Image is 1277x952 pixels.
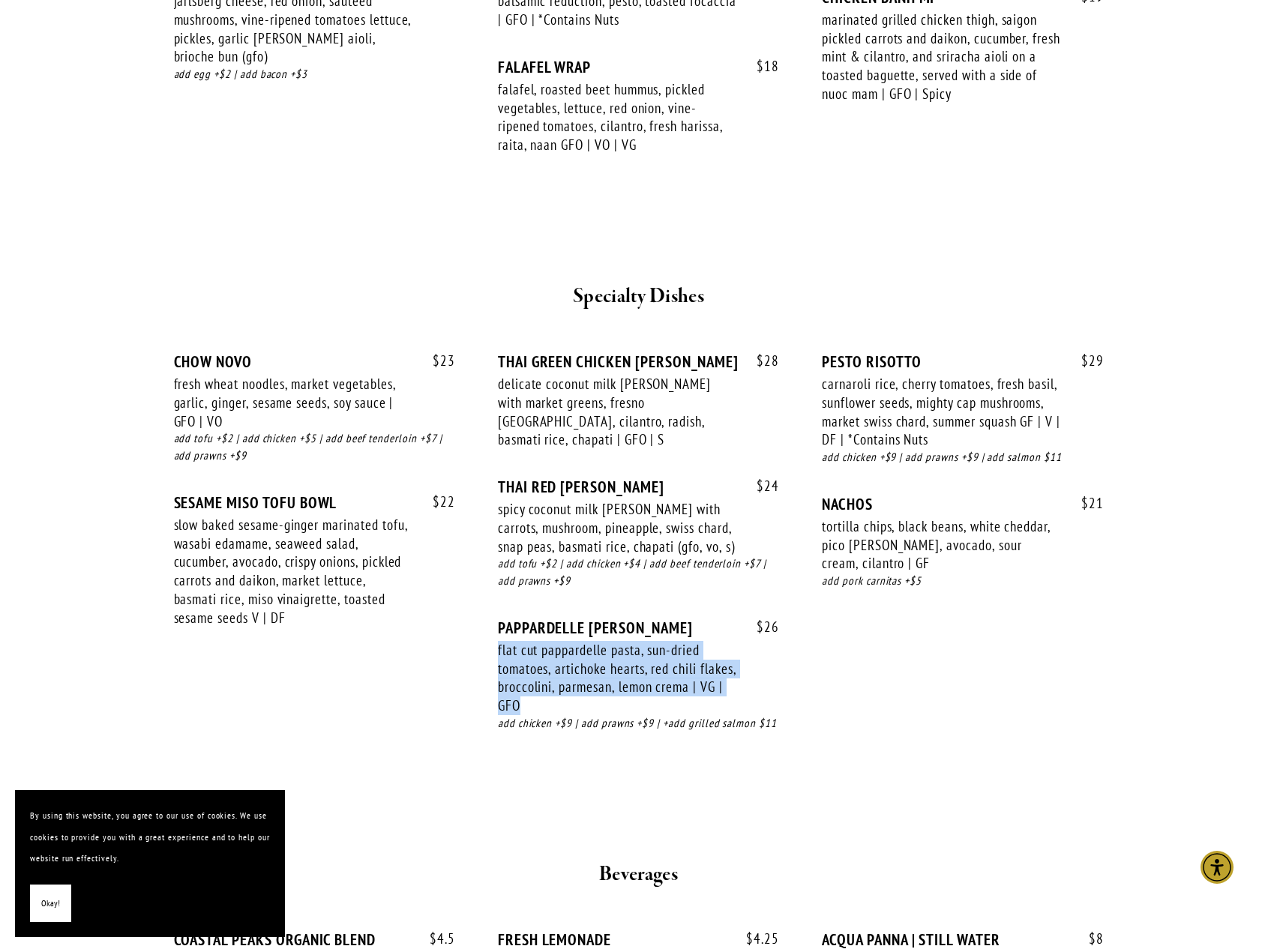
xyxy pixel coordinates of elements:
[1081,494,1089,512] span: $
[498,715,779,732] div: add chicken +$9 | add prawns +$9 | +add grilled salmon $11
[742,58,779,75] span: 18
[822,352,1103,371] div: PESTO RISOTTO
[573,283,704,310] strong: Specialty Dishes
[742,352,779,370] span: 28
[1081,352,1089,370] span: $
[822,517,1060,573] div: tortilla chips, black beans, white cheddar, pico [PERSON_NAME], avocado, sour cream, cilantro | GF
[418,493,455,510] span: 22
[174,430,455,465] div: add tofu +$2 | add chicken +$5 | add beef tenderloin +$7 | add prawns +$9
[757,477,764,495] span: $
[498,58,779,76] div: FALAFEL WRAP
[757,57,764,75] span: $
[1201,851,1234,884] div: Accessibility Menu
[742,618,779,636] span: 26
[418,352,455,370] span: 23
[498,500,736,555] div: spicy coconut milk [PERSON_NAME] with carrots, mushroom, pineapple, swiss chard, snap peas, basma...
[746,930,754,948] span: $
[1089,930,1096,948] span: $
[433,492,440,510] span: $
[822,10,1060,103] div: marinated grilled chicken thigh, saigon pickled carrots and daikon, cucumber, fresh mint & cilant...
[174,493,455,512] div: SESAME MISO TOFU BOWL
[498,80,736,154] div: falafel, roasted beet hummus, pickled vegetables, lettuce, red onion, vine-ripened tomatoes, cila...
[433,352,440,370] span: $
[202,859,1076,891] h2: Beverages
[822,495,1103,513] div: NACHOS
[822,449,1103,466] div: add chicken +$9 | add prawns +$9 | add salmon $11
[498,618,779,637] div: PAPPARDELLE [PERSON_NAME]
[498,375,736,449] div: delicate coconut milk [PERSON_NAME] with market greens, fresno [GEOGRAPHIC_DATA], cilantro, radis...
[822,375,1060,449] div: carnaroli rice, cherry tomatoes, fresh basil, sunflower seeds, mighty cap mushrooms, market swiss...
[1066,495,1104,512] span: 21
[498,641,736,715] div: flat cut pappardelle pasta, sun-dried tomatoes, artichoke hearts, red chili flakes, broccolini, p...
[41,893,60,915] span: Okay!
[1074,930,1104,948] span: 8
[30,805,270,870] p: By using this website, you agree to our use of cookies. We use cookies to provide you with a grea...
[415,930,455,948] span: 4.5
[174,352,455,371] div: CHOW NOVO
[498,555,779,590] div: add tofu +$2 | add chicken +$4 | add beef tenderloin +$7 | add prawns +$9
[15,790,285,937] section: Cookie banner
[498,477,779,496] div: THAI RED [PERSON_NAME]
[757,352,764,370] span: $
[174,516,412,627] div: slow baked sesame-ginger marinated tofu, wasabi edamame, seaweed salad, cucumber, avocado, crispy...
[174,375,412,430] div: fresh wheat noodles, market vegetables, garlic, ginger, sesame seeds, soy sauce | GFO | VO
[822,930,1103,949] div: ACQUA PANNA | STILL WATER
[30,885,71,923] button: Okay!
[1066,352,1104,370] span: 29
[174,66,455,83] div: add egg +$2 | add bacon +$3
[742,477,779,495] span: 24
[757,618,764,636] span: $
[822,573,1103,590] div: add pork carnitas +$5
[498,352,779,371] div: THAI GREEN CHICKEN [PERSON_NAME]
[498,930,779,949] div: FRESH LEMONADE
[731,930,779,948] span: 4.25
[430,930,437,948] span: $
